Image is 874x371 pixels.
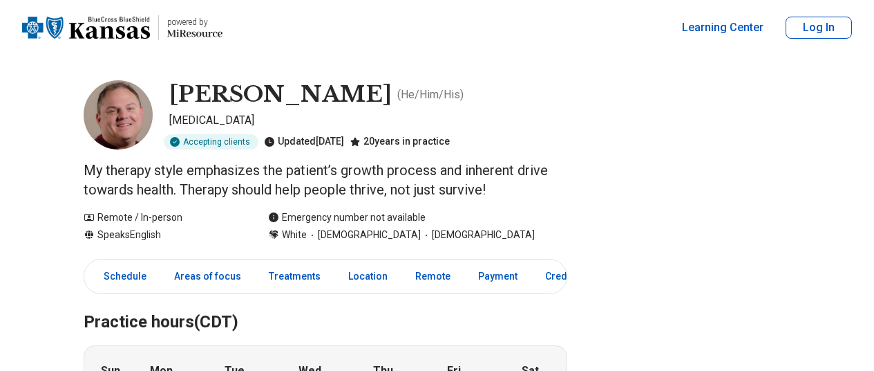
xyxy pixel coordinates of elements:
[786,17,852,39] button: Log In
[264,134,344,150] div: Updated [DATE]
[84,228,240,242] div: Speaks English
[84,210,240,225] div: Remote / In-person
[84,161,567,199] p: My therapy style emphasizes the patient’s growth process and inherent drive towards health. Thera...
[164,134,258,150] div: Accepting clients
[350,134,450,150] div: 20 years in practice
[421,228,535,242] span: [DEMOGRAPHIC_DATA]
[307,228,421,242] span: [DEMOGRAPHIC_DATA]
[169,80,392,109] h1: [PERSON_NAME]
[22,6,222,50] a: Home page
[167,17,222,28] p: powered by
[537,262,606,291] a: Credentials
[282,228,307,242] span: White
[87,262,155,291] a: Schedule
[340,262,396,291] a: Location
[397,87,464,103] p: ( He/Him/His )
[407,262,459,291] a: Remote
[260,262,329,291] a: Treatments
[84,278,567,334] h2: Practice hours (CDT)
[169,112,567,129] p: [MEDICAL_DATA]
[84,80,153,150] img: Jeremy Morris, Psychologist
[470,262,526,291] a: Payment
[166,262,249,291] a: Areas of focus
[268,210,426,225] div: Emergency number not available
[682,19,763,36] a: Learning Center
